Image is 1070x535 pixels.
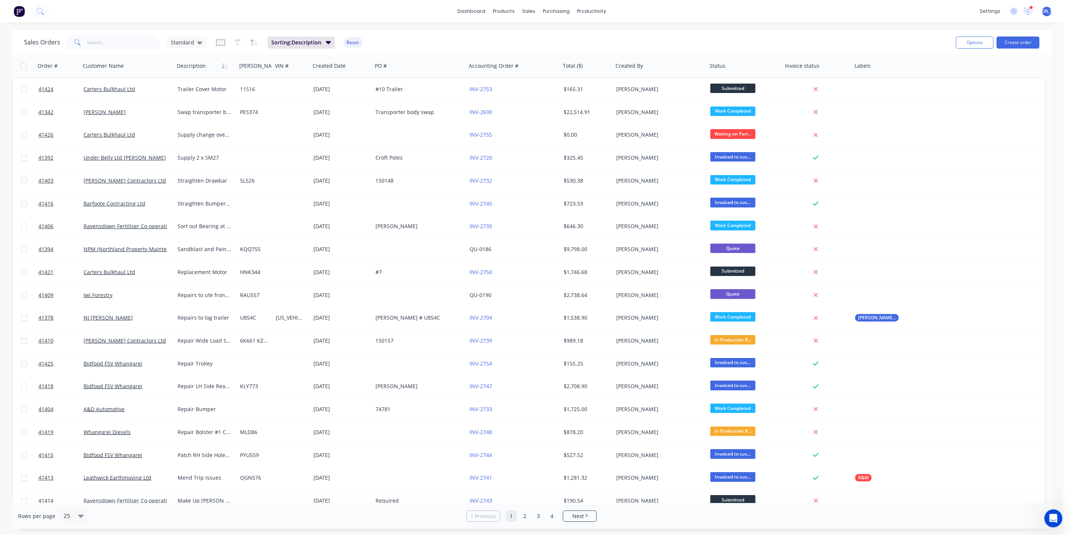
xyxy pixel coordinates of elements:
[38,101,84,123] a: 41342
[710,175,755,184] span: Work Completed
[616,200,700,207] div: [PERSON_NAME]
[375,405,459,413] div: 74781
[997,37,1040,49] button: Create order
[564,154,608,162] div: $325.45
[178,223,231,230] div: Sort out Bearing at [PERSON_NAME]
[616,474,700,482] div: [PERSON_NAME]
[18,512,55,520] span: Rows per page
[470,268,492,276] a: INV-2750
[38,360,53,367] span: 41425
[710,358,755,367] span: Invoiced to cus...
[38,223,53,230] span: 41406
[313,405,369,413] div: [DATE]
[785,62,819,70] div: Invoice status
[84,497,173,504] a: Ravensdown Fertiliser Co-operative
[267,37,335,49] button: Sorting:Description
[470,474,492,481] a: INV-2741
[564,223,608,230] div: $646.30
[240,177,268,184] div: 5L526
[489,6,518,17] div: products
[616,291,700,299] div: [PERSON_NAME]
[375,223,459,230] div: [PERSON_NAME]
[171,38,194,46] span: Standard
[470,360,492,367] a: INV-2754
[563,512,596,520] a: Next page
[38,398,84,421] a: 41404
[38,337,53,344] span: 41410
[710,289,755,299] span: Quote
[563,62,583,70] div: Total ($)
[38,215,84,238] a: 41406
[564,314,608,322] div: $1,538.90
[506,511,517,522] a: Page 1 is your current page
[313,108,369,116] div: [DATE]
[84,337,166,344] a: [PERSON_NAME] Contractors Ltd
[616,314,700,322] div: [PERSON_NAME]
[84,177,166,184] a: [PERSON_NAME] Contractors Ltd
[14,6,25,17] img: Factory
[38,284,84,306] a: 41409
[470,131,492,138] a: INV-2755
[38,451,53,459] span: 41415
[564,451,608,459] div: $527.52
[470,200,492,207] a: INV-2745
[177,62,206,70] div: Description
[84,360,142,367] a: Bidfood FSV Whangarei
[38,245,53,253] span: 41394
[616,383,700,390] div: [PERSON_NAME]
[533,511,544,522] a: Page 3
[855,314,899,322] button: [PERSON_NAME] # U854C
[178,337,231,344] div: Repair Wide Load Sign General COF Check
[38,85,53,93] span: 41424
[38,131,53,139] span: 41426
[38,428,53,436] span: 41419
[38,329,84,352] a: 41410
[564,383,608,390] div: $2,708.90
[313,291,369,299] div: [DATE]
[616,268,700,276] div: [PERSON_NAME]
[616,177,700,184] div: [PERSON_NAME]
[470,223,492,230] a: INV-2735
[313,337,369,344] div: [DATE]
[375,177,459,184] div: 150148
[710,312,755,322] span: Work Completed
[539,6,573,17] div: purchasing
[469,62,518,70] div: Accounting Order #
[24,39,60,46] h1: Sales Orders
[616,405,700,413] div: [PERSON_NAME]
[38,62,58,70] div: Order #
[38,375,84,398] a: 41418
[178,474,231,482] div: Mend Trip Issues
[710,449,755,459] span: Invoiced to cus...
[564,405,608,413] div: $1,725.00
[470,177,492,184] a: INV-2732
[38,268,53,276] span: 41421
[956,37,994,49] button: Options
[239,62,285,70] div: [PERSON_NAME]#
[38,474,53,482] span: 41413
[38,154,53,162] span: 41392
[178,108,231,116] div: Swap transporter body onto existing FUSO 8x4 Truck
[84,108,126,116] a: [PERSON_NAME]
[84,383,142,390] a: Bidfood FSV Whangarei
[178,177,231,184] div: Straighten Drawbar
[564,85,608,93] div: $165.31
[616,337,700,344] div: [PERSON_NAME]
[475,512,496,520] span: Previous
[240,451,268,459] div: PYU559
[38,78,84,101] a: 41424
[710,427,755,436] span: In Production R...
[38,421,84,444] a: 41419
[313,268,369,276] div: [DATE]
[464,511,600,522] ul: Pagination
[467,512,500,520] a: Previous page
[38,352,84,375] a: 41425
[854,62,871,70] div: Labels
[470,314,492,321] a: INV-2704
[564,245,608,253] div: $9,798.00
[313,383,369,390] div: [DATE]
[616,131,700,139] div: [PERSON_NAME]
[38,123,84,146] a: 41426
[710,198,755,207] span: Invoiced to cus...
[240,383,268,390] div: KLY773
